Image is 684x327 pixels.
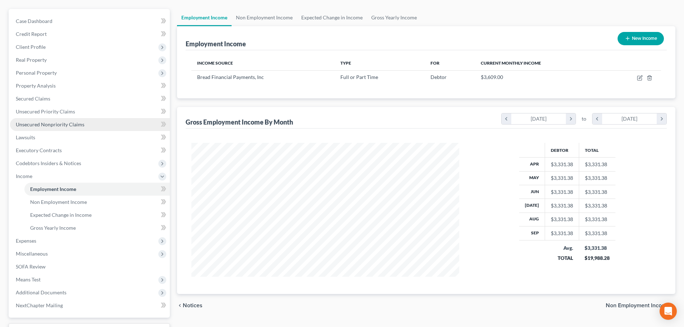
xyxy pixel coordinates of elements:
div: $3,331.38 [551,174,573,182]
span: Debtor [431,74,447,80]
span: Secured Claims [16,95,50,102]
span: to [582,115,586,122]
th: May [519,171,545,185]
span: $3,609.00 [481,74,503,80]
th: Jun [519,185,545,198]
span: Non Employment Income [30,199,87,205]
span: Income [16,173,32,179]
div: [DATE] [511,113,566,124]
span: Income Source [197,60,233,66]
span: Additional Documents [16,289,66,295]
span: Client Profile [16,44,46,50]
span: Unsecured Priority Claims [16,108,75,115]
i: chevron_left [177,303,183,308]
td: $3,331.38 [579,185,615,198]
a: Employment Income [24,183,170,196]
button: Non Employment Income chevron_right [606,303,675,308]
div: Gross Employment Income By Month [186,118,293,126]
a: Non Employment Income [24,196,170,209]
div: $3,331.38 [551,216,573,223]
td: $3,331.38 [579,212,615,226]
td: $3,331.38 [579,199,615,212]
span: Means Test [16,276,41,282]
div: Employment Income [186,39,246,48]
span: Unsecured Nonpriority Claims [16,121,84,127]
span: Expected Change in Income [30,212,92,218]
th: [DATE] [519,199,545,212]
a: Gross Yearly Income [367,9,421,26]
th: Total [579,143,615,157]
i: chevron_right [657,113,666,124]
i: chevron_left [592,113,602,124]
div: $3,331.38 [551,188,573,196]
button: chevron_left Notices [177,303,203,308]
a: Expected Change in Income [24,209,170,221]
span: Expenses [16,238,36,244]
span: Miscellaneous [16,251,48,257]
span: NextChapter Mailing [16,302,63,308]
span: Codebtors Insiders & Notices [16,160,81,166]
a: Credit Report [10,28,170,41]
span: Employment Income [30,186,76,192]
span: Executory Contracts [16,147,62,153]
a: NextChapter Mailing [10,299,170,312]
span: Gross Yearly Income [30,225,76,231]
span: For [431,60,439,66]
span: Current Monthly Income [481,60,541,66]
a: Case Dashboard [10,15,170,28]
a: Gross Yearly Income [24,221,170,234]
div: $3,331.38 [551,161,573,168]
div: [DATE] [602,113,657,124]
div: $3,331.38 [551,230,573,237]
a: Employment Income [177,9,232,26]
div: Open Intercom Messenger [660,303,677,320]
a: SOFA Review [10,260,170,273]
td: $3,331.38 [579,171,615,185]
i: chevron_left [502,113,511,124]
td: $3,331.38 [579,226,615,240]
span: Property Analysis [16,83,56,89]
div: $3,331.38 [585,244,610,252]
td: $3,331.38 [579,158,615,171]
span: Notices [183,303,203,308]
a: Non Employment Income [232,9,297,26]
th: Aug [519,212,545,226]
i: chevron_right [566,113,576,124]
div: Avg. [550,244,573,252]
a: Secured Claims [10,92,170,105]
span: SOFA Review [16,263,46,270]
span: Case Dashboard [16,18,52,24]
span: Full or Part Time [340,74,378,80]
div: $19,988.28 [585,254,610,262]
th: Sep [519,226,545,240]
span: Real Property [16,57,47,63]
a: Lawsuits [10,131,170,144]
a: Unsecured Priority Claims [10,105,170,118]
span: Lawsuits [16,134,35,140]
a: Property Analysis [10,79,170,92]
th: Apr [519,158,545,171]
span: Type [340,60,351,66]
div: TOTAL [550,254,573,262]
a: Executory Contracts [10,144,170,157]
th: Debtor [545,143,579,157]
span: Credit Report [16,31,47,37]
span: Personal Property [16,70,57,76]
div: $3,331.38 [551,202,573,209]
span: Bread Financial Payments, Inc [197,74,264,80]
span: Non Employment Income [606,303,670,308]
button: New Income [618,32,664,45]
a: Expected Change in Income [297,9,367,26]
a: Unsecured Nonpriority Claims [10,118,170,131]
